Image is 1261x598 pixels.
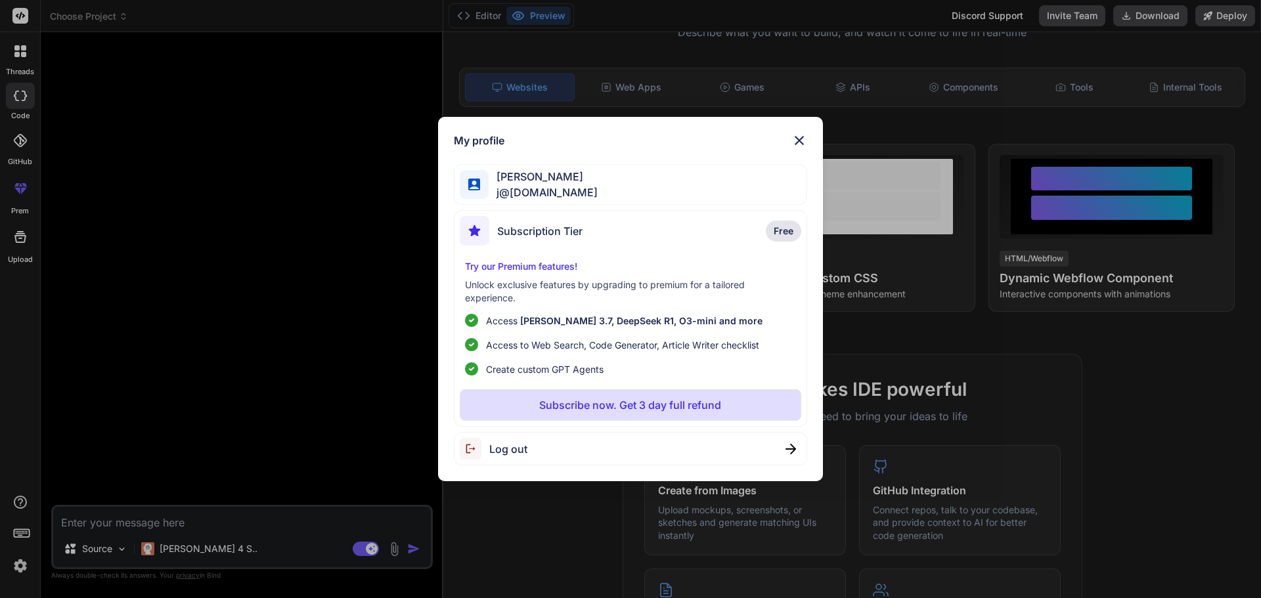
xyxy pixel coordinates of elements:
img: checklist [465,338,478,351]
span: Access to Web Search, Code Generator, Article Writer checklist [486,338,759,352]
span: [PERSON_NAME] [489,169,598,184]
p: Subscribe now. Get 3 day full refund [539,397,721,413]
img: subscription [460,216,489,246]
p: Access [486,314,763,328]
img: checklist [465,314,478,327]
p: Try our Premium features! [465,260,797,273]
img: checklist [465,362,478,375]
span: [PERSON_NAME] 3.7, DeepSeek R1, O3-mini and more [520,315,763,326]
img: logout [460,438,489,459]
span: Log out [489,441,527,457]
h1: My profile [454,133,504,148]
span: Create custom GPT Agents [486,362,604,376]
img: close [785,444,796,454]
span: Free [774,224,793,238]
button: Subscribe now. Get 3 day full refund [460,389,802,421]
span: j@[DOMAIN_NAME] [489,184,598,200]
p: Unlock exclusive features by upgrading to premium for a tailored experience. [465,278,797,305]
img: close [791,133,807,148]
img: profile [468,179,481,191]
span: Subscription Tier [497,223,583,239]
